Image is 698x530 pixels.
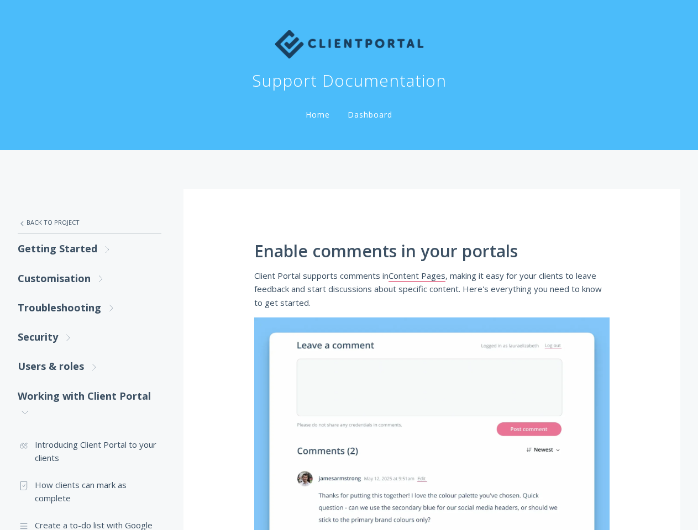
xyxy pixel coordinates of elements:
[18,293,161,322] a: Troubleshooting
[18,234,161,263] a: Getting Started
[252,70,447,92] h1: Support Documentation
[254,242,610,261] h1: Enable comments in your portals
[18,322,161,352] a: Security
[18,264,161,293] a: Customisation
[18,211,161,234] a: Back to Project
[389,270,445,282] a: Content Pages
[18,352,161,381] a: Users & roles
[345,109,395,120] a: Dashboard
[254,269,610,309] p: Client Portal supports comments in , making it easy for your clients to leave feedback and start ...
[18,471,161,512] a: How clients can mark as complete
[18,431,161,471] a: Introducing Client Portal to your clients
[303,109,332,120] a: Home
[18,381,161,427] a: Working with Client Portal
